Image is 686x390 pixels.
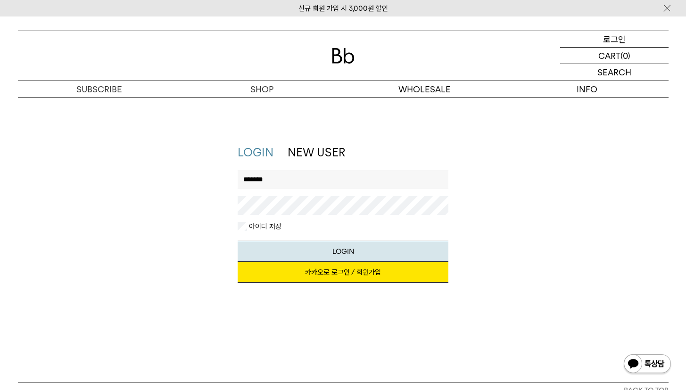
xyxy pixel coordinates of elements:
a: CART (0) [560,48,669,64]
a: SUBSCRIBE [18,81,181,97]
a: LOGIN [238,146,273,159]
p: CART [598,48,620,64]
a: 로그인 [560,31,669,48]
p: (0) [620,48,630,64]
p: WHOLESALE [343,81,506,97]
img: 카카오톡 채널 1:1 채팅 버튼 [623,353,672,376]
button: LOGIN [238,241,448,262]
img: 로고 [332,48,355,64]
label: 아이디 저장 [247,222,281,231]
p: SEARCH [597,64,631,81]
p: INFO [506,81,669,97]
a: 카카오로 로그인 / 회원가입 [238,262,448,283]
a: NEW USER [288,146,345,159]
p: 로그인 [603,31,626,47]
a: 신규 회원 가입 시 3,000원 할인 [298,4,388,13]
a: SHOP [181,81,343,97]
